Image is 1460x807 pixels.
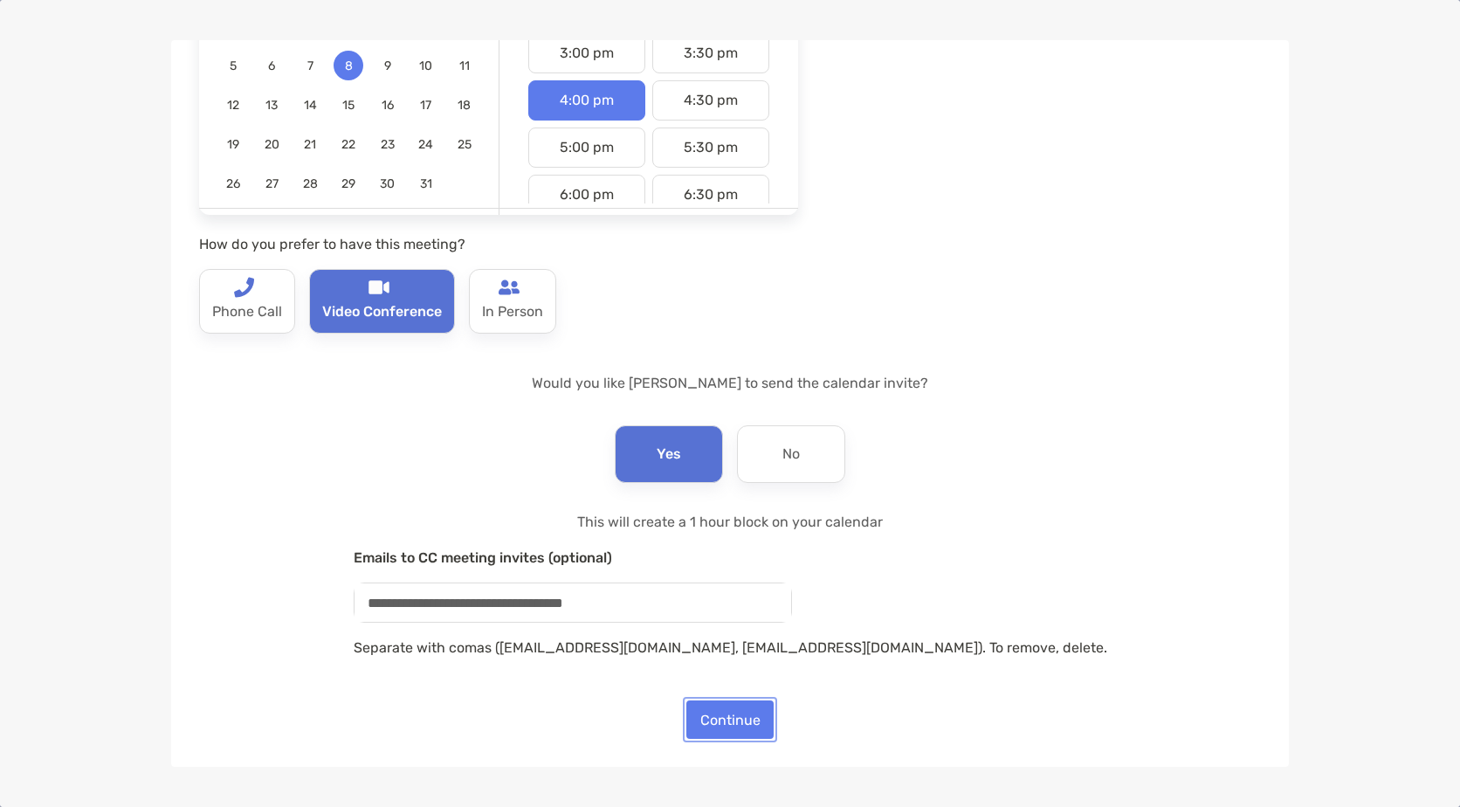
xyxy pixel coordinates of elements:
[354,637,1107,659] p: Separate with comas ([EMAIL_ADDRESS][DOMAIN_NAME], [EMAIL_ADDRESS][DOMAIN_NAME]). To remove, delete.
[218,59,248,73] span: 5
[652,175,769,215] div: 6:30 pm
[373,59,403,73] span: 9
[411,98,441,113] span: 17
[354,547,1107,569] p: Emails to CC meeting invites
[411,137,441,152] span: 24
[322,298,442,326] p: Video Conference
[368,277,389,298] img: type-call
[295,59,325,73] span: 7
[295,176,325,191] span: 28
[686,700,774,739] button: Continue
[657,440,681,468] p: Yes
[782,440,800,468] p: No
[528,33,645,73] div: 3:00 pm
[482,298,543,326] p: In Person
[652,128,769,168] div: 5:30 pm
[295,98,325,113] span: 14
[548,549,612,566] span: (optional)
[257,137,286,152] span: 20
[257,98,286,113] span: 13
[334,176,363,191] span: 29
[218,98,248,113] span: 12
[295,137,325,152] span: 21
[528,80,645,121] div: 4:00 pm
[354,511,1107,533] p: This will create a 1 hour block on your calendar
[334,98,363,113] span: 15
[652,80,769,121] div: 4:30 pm
[411,59,441,73] span: 10
[499,277,520,298] img: type-call
[199,372,1261,394] p: Would you like [PERSON_NAME] to send the calendar invite?
[450,59,479,73] span: 11
[528,175,645,215] div: 6:00 pm
[450,137,479,152] span: 25
[373,98,403,113] span: 16
[257,176,286,191] span: 27
[652,33,769,73] div: 3:30 pm
[199,233,798,255] p: How do you prefer to have this meeting?
[528,128,645,168] div: 5:00 pm
[411,176,441,191] span: 31
[212,298,282,326] p: Phone Call
[373,137,403,152] span: 23
[218,176,248,191] span: 26
[218,137,248,152] span: 19
[334,59,363,73] span: 8
[233,277,254,298] img: type-call
[373,176,403,191] span: 30
[257,59,286,73] span: 6
[450,98,479,113] span: 18
[334,137,363,152] span: 22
